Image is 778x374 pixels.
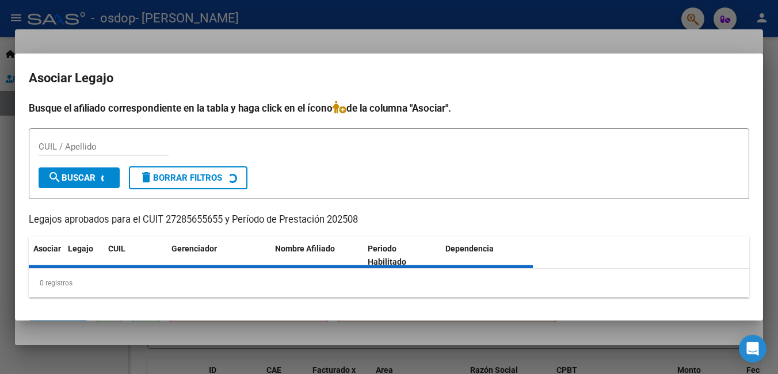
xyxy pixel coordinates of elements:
[39,167,120,188] button: Buscar
[29,269,749,297] div: 0 registros
[68,244,93,253] span: Legajo
[129,166,247,189] button: Borrar Filtros
[167,236,270,274] datatable-header-cell: Gerenciador
[139,173,222,183] span: Borrar Filtros
[445,244,494,253] span: Dependencia
[275,244,335,253] span: Nombre Afiliado
[29,67,749,89] h2: Asociar Legajo
[441,236,533,274] datatable-header-cell: Dependencia
[270,236,363,274] datatable-header-cell: Nombre Afiliado
[363,236,441,274] datatable-header-cell: Periodo Habilitado
[48,170,62,184] mat-icon: search
[33,244,61,253] span: Asociar
[368,244,406,266] span: Periodo Habilitado
[48,173,96,183] span: Buscar
[739,335,766,362] div: Open Intercom Messenger
[171,244,217,253] span: Gerenciador
[104,236,167,274] datatable-header-cell: CUIL
[29,101,749,116] h4: Busque el afiliado correspondiente en la tabla y haga click en el ícono de la columna "Asociar".
[108,244,125,253] span: CUIL
[29,213,749,227] p: Legajos aprobados para el CUIT 27285655655 y Período de Prestación 202508
[29,236,63,274] datatable-header-cell: Asociar
[139,170,153,184] mat-icon: delete
[63,236,104,274] datatable-header-cell: Legajo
